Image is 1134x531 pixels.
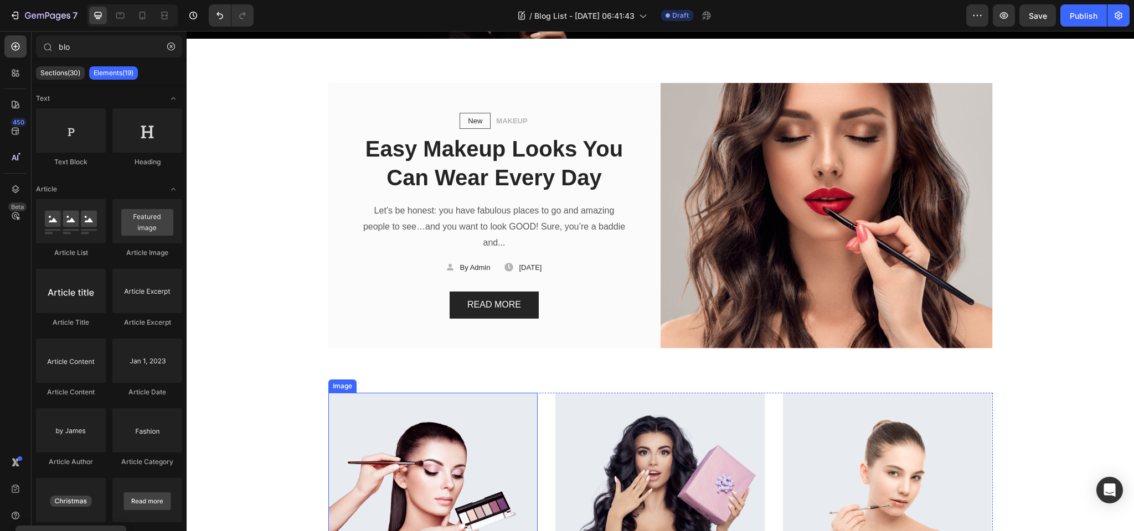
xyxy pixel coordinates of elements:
[40,69,80,77] p: Sections(30)
[164,90,182,107] span: Toggle open
[274,231,304,242] p: By Admin
[332,231,355,242] p: [DATE]
[187,31,1134,531] iframe: Design area
[112,317,182,327] div: Article Excerpt
[36,387,106,397] div: Article Content
[596,362,806,529] img: Alt Image
[36,248,106,258] div: Article List
[209,4,254,27] div: Undo/Redo
[1019,4,1056,27] button: Save
[11,118,27,127] div: 450
[142,362,352,529] img: Alt Image
[310,85,341,96] p: MAKEUP
[175,103,441,161] p: Easy Makeup Looks You Can Wear Every Day
[281,85,296,96] p: New
[112,387,182,397] div: Article Date
[529,10,532,22] span: /
[8,202,27,211] div: Beta
[36,157,106,167] div: Text Block
[672,11,689,20] span: Draft
[73,9,78,22] p: 7
[94,69,133,77] p: Elements(19)
[36,35,182,58] input: Search Sections & Elements
[281,266,334,282] div: READ MORE
[263,261,352,288] button: READ MORE
[36,93,50,103] span: Text
[175,172,441,220] p: Let’s be honest: you have fabulous places to go and amazing people to see…and you want to look GO...
[369,362,579,529] img: Alt Image
[1096,477,1123,503] div: Open Intercom Messenger
[1029,11,1047,20] span: Save
[164,180,182,198] span: Toggle open
[534,10,635,22] span: Blog List - [DATE] 06:41:43
[36,184,57,194] span: Article
[36,317,106,327] div: Article Title
[144,350,168,360] div: Image
[4,4,83,27] button: 7
[112,248,182,258] div: Article Image
[112,157,182,167] div: Heading
[1070,10,1097,22] div: Publish
[36,457,106,467] div: Article Author
[474,52,806,317] img: Alt Image
[112,457,182,467] div: Article Category
[1060,4,1107,27] button: Publish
